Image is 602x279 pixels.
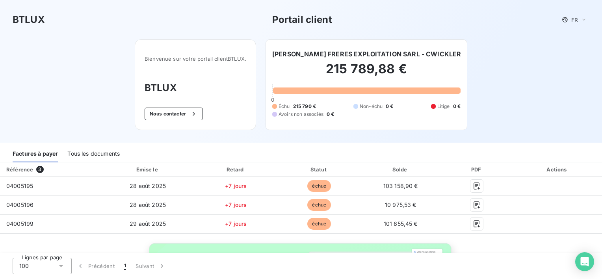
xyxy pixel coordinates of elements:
button: Précédent [72,258,119,274]
h3: Portail client [272,13,332,27]
div: Statut [280,166,359,173]
span: 10 975,53 € [385,201,416,208]
div: Émise le [104,166,192,173]
span: 28 août 2025 [130,182,166,189]
button: Nous contacter [145,108,203,120]
div: Solde [362,166,439,173]
span: échue [307,199,331,211]
h6: [PERSON_NAME] FRERES EXPLOITATION SARL - CWICKLER [272,49,461,59]
span: 0 € [386,103,393,110]
span: Avoirs non associés [279,111,323,118]
span: 103 158,90 € [383,182,418,189]
span: 04005199 [6,220,33,227]
span: 29 août 2025 [130,220,166,227]
span: 0 € [327,111,334,118]
div: Factures à payer [13,146,58,162]
span: 04005195 [6,182,33,189]
span: échue [307,218,331,230]
div: PDF [442,166,511,173]
span: Non-échu [360,103,383,110]
div: Référence [6,166,33,173]
h2: 215 789,88 € [272,61,461,85]
span: +7 jours [225,220,247,227]
span: 0 [271,97,274,103]
h3: BTLUX [145,81,246,95]
div: Open Intercom Messenger [575,252,594,271]
div: Actions [515,166,600,173]
span: 3 [36,166,43,173]
span: 101 655,45 € [384,220,418,227]
span: Bienvenue sur votre portail client BTLUX . [145,56,246,62]
span: 04005196 [6,201,33,208]
span: 28 août 2025 [130,201,166,208]
span: échue [307,180,331,192]
span: Litige [437,103,450,110]
span: FR [571,17,578,23]
span: Échu [279,103,290,110]
span: 0 € [453,103,461,110]
div: Retard [195,166,277,173]
div: Tous les documents [67,146,120,162]
button: Suivant [131,258,171,274]
span: 1 [124,262,126,270]
button: 1 [119,258,131,274]
span: +7 jours [225,201,247,208]
h3: BTLUX [13,13,45,27]
span: 215 790 € [293,103,316,110]
span: +7 jours [225,182,247,189]
span: 100 [19,262,29,270]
